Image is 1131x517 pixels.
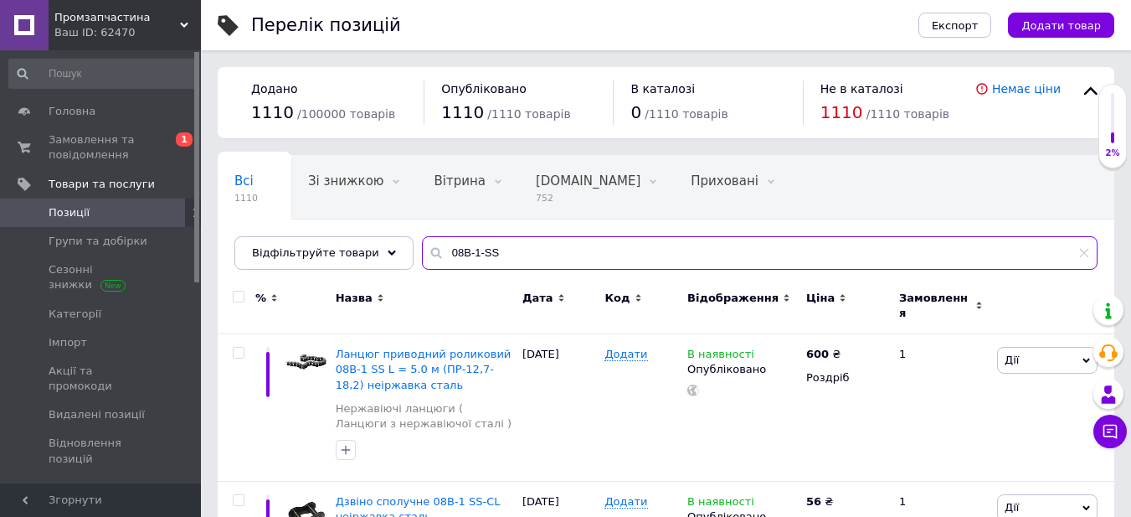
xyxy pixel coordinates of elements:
span: В наявності [687,348,754,365]
span: Головна [49,104,95,119]
span: Промзапчастина [54,10,180,25]
span: Замовлення та повідомлення [49,132,155,163]
span: Відфільтруйте товари [252,246,379,259]
input: Пошук [8,59,198,89]
div: 1 [889,334,993,482]
span: Експорт [932,19,979,32]
div: ₴ [806,494,833,509]
div: Перелік позицій [251,17,401,34]
span: Сезонні знижки [49,262,155,292]
span: Позиції [49,205,90,220]
div: [DATE] [518,334,601,482]
img: Цепь приводная роликовая 08B-1 SS L=5.0 м (ПР-12,7-18,2) нержавеющая сталь [285,347,327,375]
div: ₴ [806,347,841,362]
button: Експорт [918,13,992,38]
span: Товари та послуги [49,177,155,192]
span: Дії [1005,354,1019,366]
span: В наявності [687,495,754,513]
a: Немає ціни [992,82,1061,96]
button: Чат з покупцем [1093,415,1127,448]
span: Код [604,291,630,306]
span: Вітрина [434,173,485,189]
span: 1110 [251,102,294,122]
span: / 100000 товарів [297,107,395,121]
span: 0 [630,102,641,122]
span: Додати [604,348,647,361]
span: Опубліковано [441,82,527,96]
span: / 1110 товарів [866,107,949,121]
span: 1110 [820,102,863,122]
span: [DOMAIN_NAME] [536,173,640,189]
a: Ланцюг приводний роликовий 08B-1 SS L = 5.0 м (ПР-12,7-18,2) неіржавка сталь [336,348,512,390]
span: Опубліковані [234,237,321,252]
div: 2% [1099,147,1126,159]
button: Додати товар [1008,13,1114,38]
span: Категорії [49,307,101,322]
span: 1110 [441,102,484,122]
span: 1 [176,132,193,147]
div: Ваш ID: 62470 [54,25,201,40]
div: Опубліковано [687,362,798,377]
span: Дата [522,291,553,306]
span: / 1110 товарів [645,107,727,121]
span: Характеристики [49,480,143,495]
div: Роздріб [806,370,885,385]
span: 1110 [234,192,258,204]
span: Групи та добірки [49,234,147,249]
span: % [255,291,266,306]
span: Не в каталозі [820,82,903,96]
span: Назва [336,291,373,306]
input: Пошук по назві позиції, артикулу і пошуковим запитам [422,236,1098,270]
span: Зі знижкою [308,173,383,189]
span: Ціна [806,291,835,306]
span: Відновлення позицій [49,436,155,466]
span: / 1110 товарів [487,107,570,121]
a: Нержавіючі ланцюги ( Ланцюги з нержавіючої сталі ) [336,401,514,432]
span: Додати товар [1021,19,1101,32]
span: В каталозі [630,82,695,96]
span: Видалені позиції [49,407,145,422]
span: Додано [251,82,297,96]
span: Дії [1005,501,1019,514]
span: Імпорт [49,335,87,350]
b: 56 [806,495,821,508]
span: 752 [536,192,640,204]
span: Приховані [691,173,758,189]
b: 600 [806,348,829,360]
span: Замовлення [899,291,971,321]
span: Акції та промокоди [49,364,155,394]
span: Додати [604,495,647,509]
span: Всі [234,173,254,189]
span: Відображення [687,291,779,306]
